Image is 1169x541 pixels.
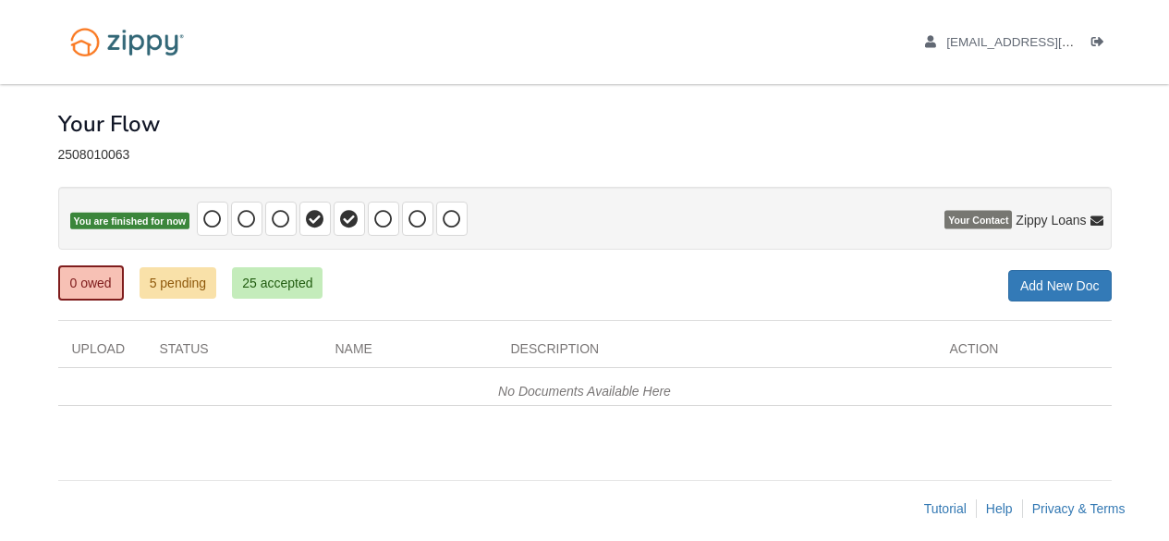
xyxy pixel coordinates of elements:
span: Your Contact [944,211,1012,229]
a: Privacy & Terms [1032,501,1126,516]
a: 25 accepted [232,267,323,299]
span: You are finished for now [70,213,190,230]
a: Tutorial [924,501,967,516]
img: Logo [58,18,196,66]
div: Action [936,339,1112,367]
a: 0 owed [58,265,124,301]
span: benjaminwuelling@gmail.com [946,35,1158,49]
a: edit profile [925,35,1159,54]
div: Description [497,339,936,367]
div: 2508010063 [58,147,1112,163]
div: Name [322,339,497,367]
div: Upload [58,339,146,367]
a: Help [986,501,1013,516]
a: 5 pending [140,267,217,299]
h1: Your Flow [58,112,160,136]
div: Status [146,339,322,367]
span: Zippy Loans [1016,211,1086,229]
em: No Documents Available Here [498,384,671,399]
a: Add New Doc [1008,270,1112,301]
a: Log out [1091,35,1112,54]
